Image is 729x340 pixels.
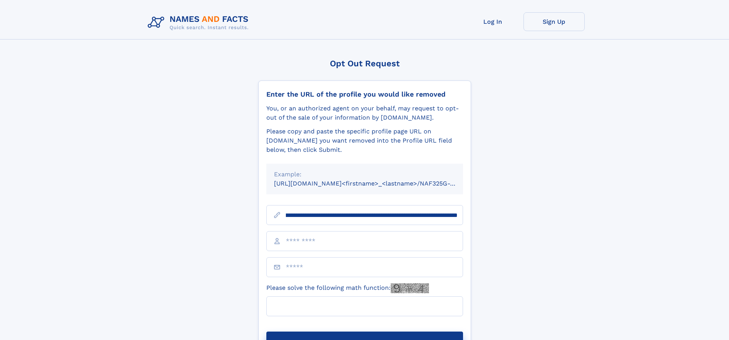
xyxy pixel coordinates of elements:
[145,12,255,33] img: Logo Names and Facts
[266,127,463,154] div: Please copy and paste the specific profile page URL on [DOMAIN_NAME] you want removed into the Pr...
[266,283,429,293] label: Please solve the following math function:
[258,59,471,68] div: Opt Out Request
[266,90,463,99] div: Enter the URL of the profile you would like removed
[462,12,524,31] a: Log In
[266,104,463,122] div: You, or an authorized agent on your behalf, may request to opt-out of the sale of your informatio...
[274,180,478,187] small: [URL][DOMAIN_NAME]<firstname>_<lastname>/NAF325G-xxxxxxxx
[274,170,455,179] div: Example:
[524,12,585,31] a: Sign Up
